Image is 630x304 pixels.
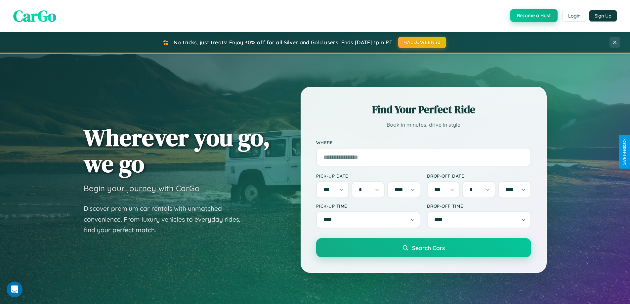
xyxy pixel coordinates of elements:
button: Sign Up [589,10,617,22]
h1: Wherever you go, we go [84,124,270,177]
iframe: Intercom live chat [7,282,22,297]
h3: Begin your journey with CarGo [84,183,200,193]
h2: Find Your Perfect Ride [316,102,531,117]
button: HALLOWEEN30 [398,37,446,48]
p: Discover premium car rentals with unmatched convenience. From luxury vehicles to everyday rides, ... [84,203,249,236]
button: Search Cars [316,238,531,257]
label: Drop-off Date [427,173,531,179]
button: Login [563,10,586,22]
label: Where [316,140,531,145]
span: Search Cars [412,244,445,251]
p: Book in minutes, drive in style [316,120,531,130]
span: CarGo [13,5,56,27]
button: Become a Host [510,9,558,22]
div: Give Feedback [622,139,627,165]
span: No tricks, just treats! Enjoy 30% off for all Silver and Gold users! Ends [DATE] 1pm PT. [174,39,393,46]
label: Drop-off Time [427,203,531,209]
label: Pick-up Date [316,173,420,179]
label: Pick-up Time [316,203,420,209]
